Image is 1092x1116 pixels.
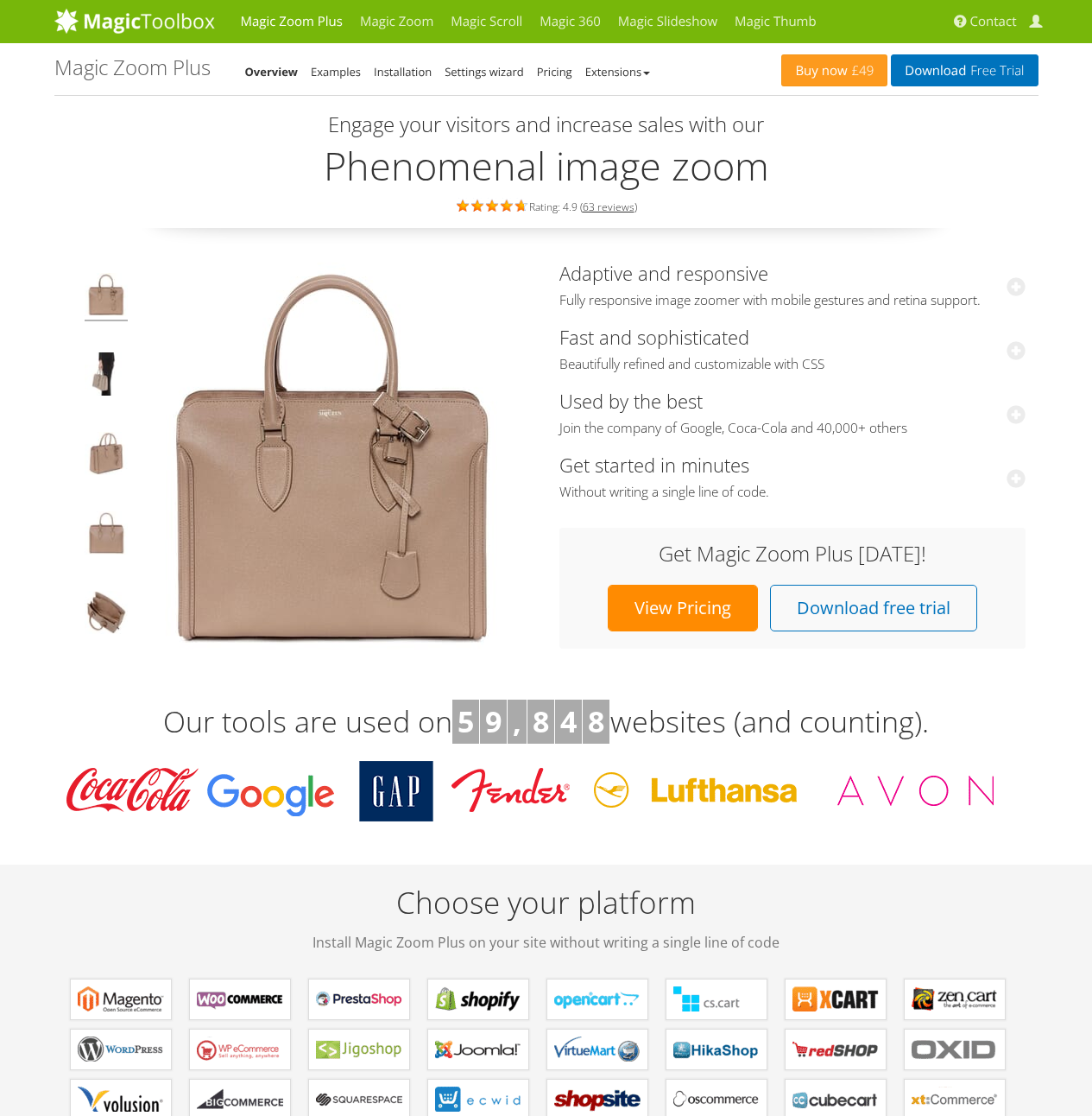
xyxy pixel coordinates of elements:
b: Magic Zoom Plus for HikaShop [673,1037,760,1062]
a: Magic Zoom Plus for Zen Cart [904,979,1006,1020]
a: Magic Zoom Plus for PrestaShop [308,979,410,1020]
b: Magic Zoom Plus for Volusion [78,1087,164,1113]
a: Get started in minutesWithout writing a single line of code. [559,452,1026,501]
span: £49 [848,64,874,78]
b: Magic Zoom Plus for Bigcommerce [197,1087,283,1113]
b: Magic Zoom Plus for ECWID [435,1087,521,1113]
a: Pricing [537,64,572,79]
a: Adaptive and responsiveFully responsive image zoomer with mobile gestures and retina support. [559,260,1026,309]
a: Magic Zoom Plus for WordPress [70,1029,172,1070]
a: 63 reviews [583,200,634,214]
b: 9 [485,701,502,741]
a: Magic Zoom Plus for OXID [904,1029,1006,1070]
a: Settings wizard [445,64,524,79]
img: jQuery image zoom example [85,432,128,480]
a: Examples [311,64,361,79]
a: Magic Zoom Plus for Jigoshop [308,1029,410,1070]
b: Magic Zoom Plus for Shopify [435,986,521,1012]
h3: Get Magic Zoom Plus [DATE]! [577,542,1008,565]
b: Magic Zoom Plus for Joomla [435,1037,521,1062]
h2: Phenomenal image zoom [54,144,1038,187]
img: Magic Toolbox Customers [54,761,1013,821]
b: Magic Zoom Plus for Jigoshop [316,1037,402,1062]
h3: Engage your visitors and increase sales with our [59,113,1034,136]
a: Fast and sophisticatedBeautifully refined and customizable with CSS [559,324,1026,373]
b: Magic Zoom Plus for CubeCart [792,1087,879,1113]
b: Magic Zoom Plus for PrestaShop [316,986,402,1012]
a: Magic Zoom Plus for HikaShop [666,1029,767,1070]
span: Without writing a single line of code. [559,484,1026,501]
b: Magic Zoom Plus for Squarespace [316,1087,402,1113]
a: Extensions [585,64,650,79]
span: Fully responsive image zoomer with mobile gestures and retina support. [559,292,1026,309]
a: DownloadFree Trial [891,54,1038,86]
a: Magic Zoom Plus for redSHOP [785,1029,887,1070]
h1: Magic Zoom Plus [54,56,211,79]
b: 8 [588,701,604,741]
img: Hover image zoom example [85,511,128,560]
b: Magic Zoom Plus for osCommerce [673,1087,760,1113]
h3: Our tools are used on websites (and counting). [54,700,1038,745]
a: Magic Zoom Plus for VirtueMart [546,1029,648,1070]
a: Magic Zoom Plus for WP e-Commerce [189,1029,291,1070]
a: Magic Zoom Plus for WooCommerce [189,979,291,1020]
a: Magic Zoom Plus for Joomla [427,1029,529,1070]
b: 5 [458,701,474,741]
div: Rating: 4.9 ( ) [54,196,1038,215]
a: Magic Zoom Plus for X-Cart [785,979,887,1020]
img: Product image zoom example [85,273,128,321]
b: Magic Zoom Plus for xt:Commerce [912,1087,998,1113]
b: Magic Zoom Plus for WordPress [78,1037,164,1062]
a: Magic Zoom Plus for CS-Cart [666,979,767,1020]
b: Magic Zoom Plus for OXID [912,1037,998,1062]
b: , [513,701,521,741]
span: Contact [970,13,1017,30]
span: Free Trial [966,64,1024,78]
span: Install Magic Zoom Plus on your site without writing a single line of code [54,932,1038,953]
a: Used by the bestJoin the company of Google, Coca-Cola and 40,000+ others [559,388,1026,437]
b: Magic Zoom Plus for VirtueMart [554,1037,641,1062]
a: Installation [374,64,432,79]
img: JavaScript zoom tool example [85,591,128,639]
img: JavaScript image zoom example [85,352,128,401]
b: 8 [533,701,549,741]
b: Magic Zoom Plus for WP e-Commerce [197,1037,283,1062]
img: Magic Zoom Plus Demo [138,263,527,651]
a: Magic Zoom Plus for Magento [70,979,172,1020]
b: Magic Zoom Plus for CS-Cart [673,986,760,1012]
a: Overview [245,64,299,79]
img: MagicToolbox.com - Image tools for your website [54,8,215,34]
span: Join the company of Google, Coca-Cola and 40,000+ others [559,420,1026,437]
b: Magic Zoom Plus for WooCommerce [197,986,283,1012]
a: Buy now£49 [781,54,887,86]
b: Magic Zoom Plus for Zen Cart [912,986,998,1012]
b: Magic Zoom Plus for ShopSite [554,1087,641,1113]
b: Magic Zoom Plus for redSHOP [792,1037,879,1062]
a: Download free trial [770,585,977,631]
h2: Choose your platform [54,881,1038,953]
a: Magic Zoom Plus for OpenCart [546,979,648,1020]
a: Magic Zoom Plus for Shopify [427,979,529,1020]
span: Beautifully refined and customizable with CSS [559,356,1026,373]
b: Magic Zoom Plus for Magento [78,986,164,1012]
b: Magic Zoom Plus for OpenCart [554,986,641,1012]
b: 4 [560,701,577,741]
b: Magic Zoom Plus for X-Cart [792,986,879,1012]
a: View Pricing [608,585,758,631]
